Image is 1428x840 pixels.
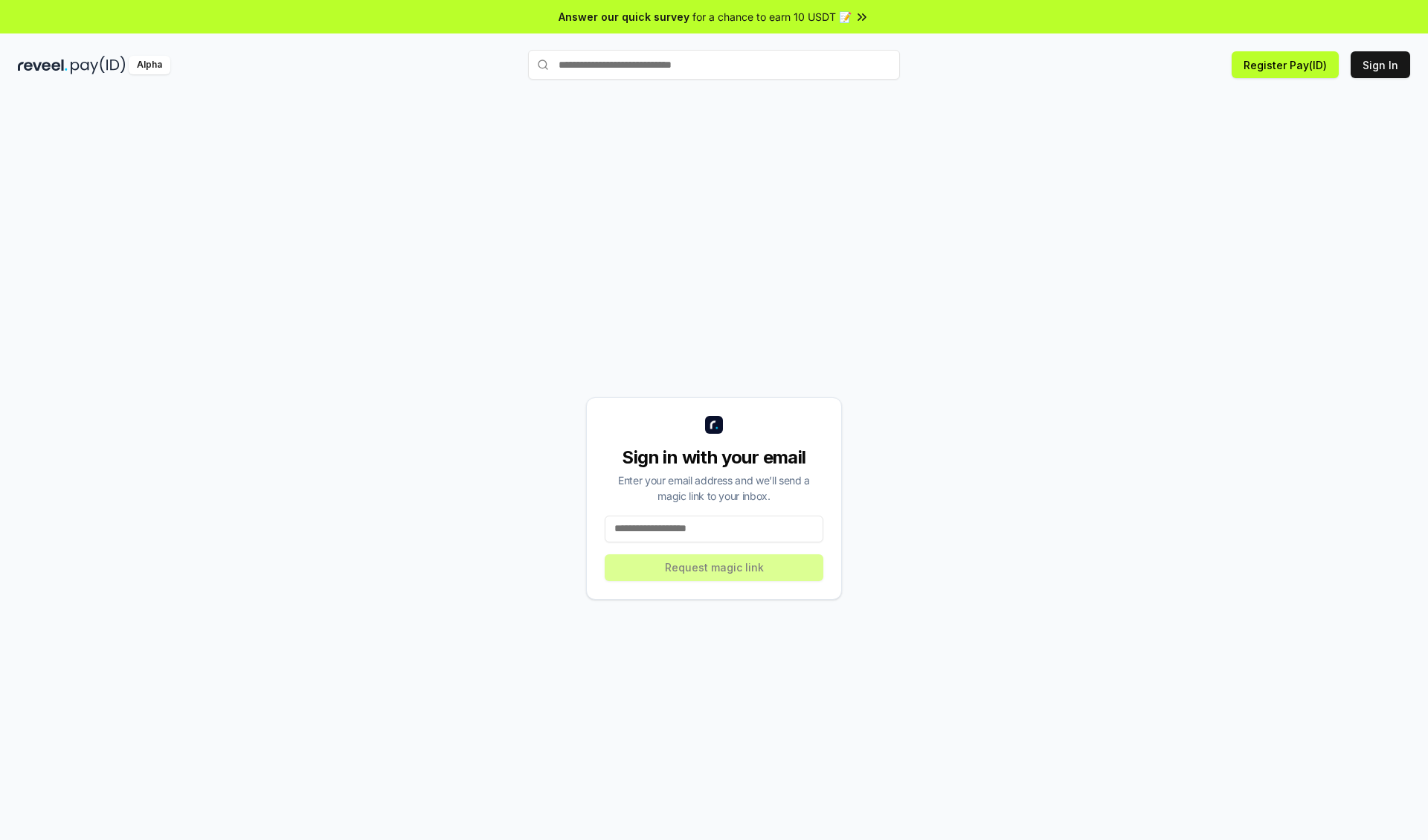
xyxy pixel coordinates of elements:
div: Enter your email address and we’ll send a magic link to your inbox. [605,472,823,504]
div: Sign in with your email [605,446,823,469]
img: logo_small [705,416,723,434]
button: Register Pay(ID) [1232,51,1339,78]
img: reveel_dark [18,56,68,74]
span: for a chance to earn 10 USDT 📝 [692,9,852,25]
span: Answer our quick survey [559,9,689,25]
button: Sign In [1351,51,1410,78]
img: pay_id [71,56,126,74]
div: Alpha [129,56,170,74]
